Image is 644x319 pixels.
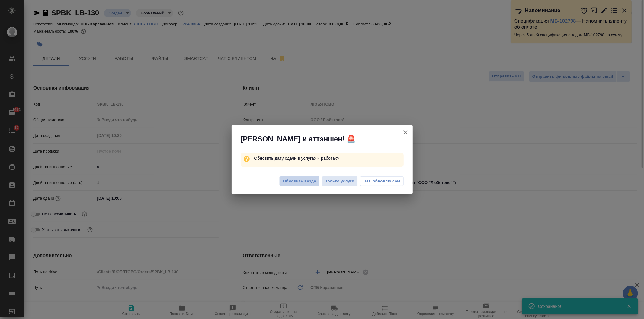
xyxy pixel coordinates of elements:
span: Только услуги [325,178,354,185]
p: Обновить дату сдачи в услугах и работах? [254,153,403,164]
span: Обновить везде [283,178,316,185]
button: Только услуги [322,176,358,187]
span: [PERSON_NAME] и аттэншен! 🚨 [241,134,356,144]
button: Обновить везде [280,176,319,187]
span: Нет, обновлю сам [364,178,400,184]
button: Нет, обновлю сам [360,176,404,186]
